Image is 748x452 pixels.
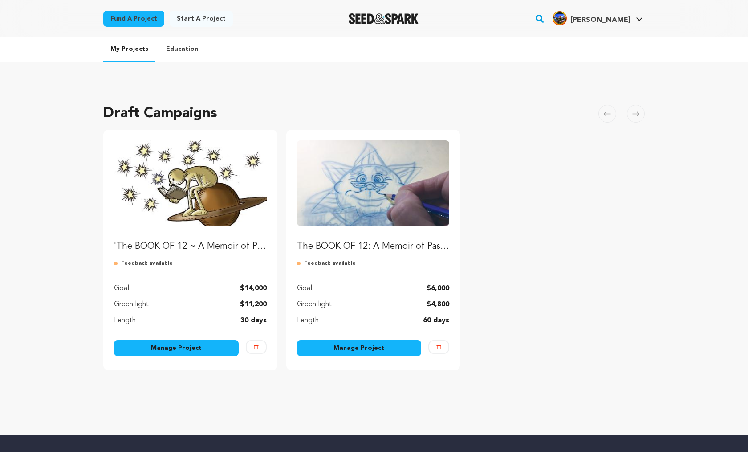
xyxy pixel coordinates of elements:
p: $4,800 [427,299,449,310]
div: Tony W.'s Profile [553,11,630,25]
p: The BOOK OF 12: A Memoir of Past Lives [297,240,450,253]
h2: Draft Campaigns [103,103,217,124]
p: Goal [297,283,312,294]
a: My Projects [103,37,155,62]
img: submitted-for-review.svg [297,260,304,267]
img: trash-empty.svg [436,345,441,349]
img: trash-empty.svg [254,345,259,349]
p: 60 days [423,315,449,326]
a: Seed&Spark Homepage [349,13,419,24]
p: Goal [114,283,129,294]
p: Length [297,315,319,326]
p: Length [114,315,136,326]
a: Education [159,37,205,61]
span: [PERSON_NAME] [570,16,630,24]
p: Green light [297,299,332,310]
p: 'The BOOK OF 12 ~ A Memoir of Past Lives': VOLUME 1. [114,240,267,253]
a: Fund a project [103,11,164,27]
a: Start a project [170,11,233,27]
a: Manage Project [114,340,239,356]
a: Fund The BOOK OF 12: A Memoir of Past Lives [297,140,450,253]
img: bd432736ce30c2de.jpg [553,11,567,25]
a: Tony W.'s Profile [551,9,645,25]
p: Feedback available [297,260,450,267]
span: Tony W.'s Profile [551,9,645,28]
p: Feedback available [114,260,267,267]
p: Green light [114,299,149,310]
p: $11,200 [240,299,267,310]
p: 30 days [240,315,267,326]
p: $6,000 [427,283,449,294]
a: Manage Project [297,340,422,356]
img: submitted-for-review.svg [114,260,121,267]
a: Fund 'The BOOK OF 12 ~ A Memoir of Past Lives': VOLUME 1. [114,140,267,253]
p: $14,000 [240,283,267,294]
img: Seed&Spark Logo Dark Mode [349,13,419,24]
